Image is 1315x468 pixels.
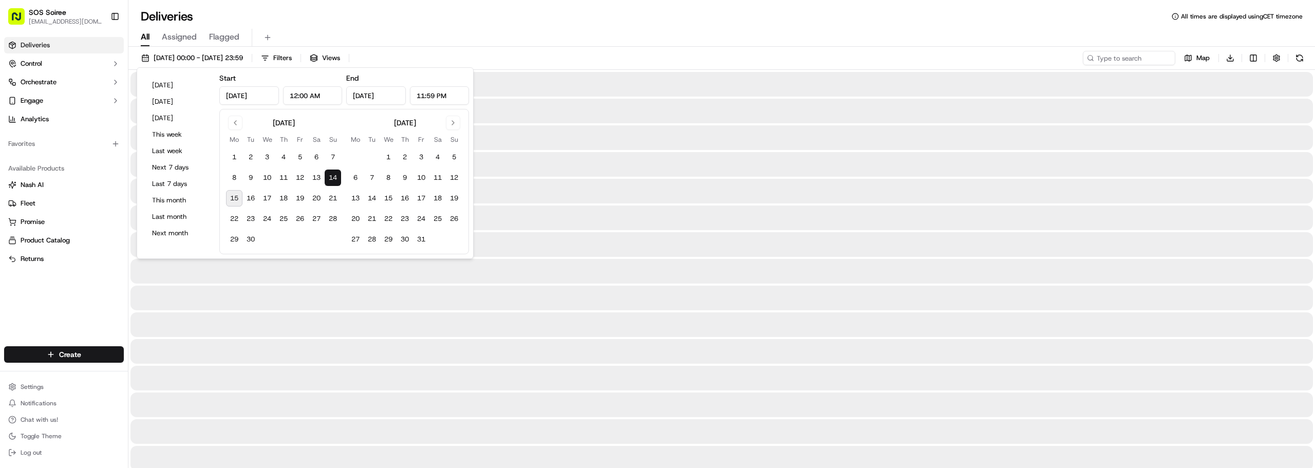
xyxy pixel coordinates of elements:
div: [DATE] [394,118,416,128]
span: Toggle Theme [21,432,62,440]
input: Date [346,86,406,105]
div: Past conversations [10,134,69,142]
span: [DATE] [34,159,55,167]
span: Orchestrate [21,78,57,87]
span: Returns [21,254,44,264]
button: 12 [292,170,308,186]
img: 1736555255976-a54dd68f-1ca7-489b-9aae-adbdc363a1c4 [21,188,29,196]
span: Assigned [162,31,197,43]
button: 30 [397,231,413,248]
span: Pylon [102,255,124,263]
button: 25 [429,211,446,227]
button: 22 [226,211,242,227]
a: Promise [8,217,120,227]
button: 5 [446,149,462,165]
img: Regen Pajulas [10,177,27,194]
button: 8 [226,170,242,186]
button: 26 [292,211,308,227]
input: Time [283,86,343,105]
button: Last week [147,144,209,158]
button: Notifications [4,396,124,410]
button: 19 [446,190,462,207]
h1: Deliveries [141,8,193,25]
button: Orchestrate [4,74,124,90]
th: Tuesday [242,134,259,145]
button: 4 [429,149,446,165]
button: [DATE] [147,95,209,109]
button: 6 [308,149,325,165]
button: Next month [147,226,209,240]
button: 6 [347,170,364,186]
div: Start new chat [46,98,168,108]
button: 8 [380,170,397,186]
button: 25 [275,211,292,227]
button: 21 [325,190,341,207]
button: 19 [292,190,308,207]
button: Returns [4,251,124,267]
button: 29 [226,231,242,248]
span: Engage [21,96,43,105]
button: Nash AI [4,177,124,193]
span: Knowledge Base [21,230,79,240]
button: 27 [308,211,325,227]
a: Deliveries [4,37,124,53]
label: Start [219,73,236,83]
button: This month [147,193,209,208]
th: Sunday [446,134,462,145]
span: Flagged [209,31,239,43]
img: Nash [10,10,31,31]
span: SOS Soiree [29,7,66,17]
span: [EMAIL_ADDRESS][DOMAIN_NAME] [29,17,102,26]
button: 7 [325,149,341,165]
button: 14 [364,190,380,207]
button: Go to previous month [228,116,242,130]
th: Thursday [275,134,292,145]
button: Engage [4,92,124,109]
a: Powered byPylon [72,254,124,263]
button: Log out [4,445,124,460]
button: 14 [325,170,341,186]
span: Nash AI [21,180,44,190]
button: 28 [364,231,380,248]
button: 24 [413,211,429,227]
button: 2 [242,149,259,165]
span: Log out [21,448,42,457]
button: 3 [259,149,275,165]
button: Toggle Theme [4,429,124,443]
button: SOS Soiree[EMAIL_ADDRESS][DOMAIN_NAME] [4,4,106,29]
th: Saturday [308,134,325,145]
span: Views [322,53,340,63]
button: 12 [446,170,462,186]
span: Settings [21,383,44,391]
input: Time [410,86,469,105]
button: 30 [242,231,259,248]
button: Settings [4,380,124,394]
button: 29 [380,231,397,248]
a: Fleet [8,199,120,208]
a: Returns [8,254,120,264]
button: 4 [275,149,292,165]
img: 1736555255976-a54dd68f-1ca7-489b-9aae-adbdc363a1c4 [10,98,29,117]
div: We're available if you need us! [46,108,141,117]
span: • [77,187,81,195]
button: Last month [147,210,209,224]
button: [DATE] 00:00 - [DATE] 23:59 [137,51,248,65]
input: Type to search [1083,51,1175,65]
button: Fleet [4,195,124,212]
th: Saturday [429,134,446,145]
span: All times are displayed using CET timezone [1181,12,1303,21]
button: Views [305,51,345,65]
a: Analytics [4,111,124,127]
button: 13 [347,190,364,207]
button: [DATE] [147,111,209,125]
button: See all [159,132,187,144]
button: 23 [397,211,413,227]
button: 15 [226,190,242,207]
input: Date [219,86,279,105]
th: Monday [226,134,242,145]
button: 11 [275,170,292,186]
button: 7 [364,170,380,186]
th: Wednesday [380,134,397,145]
button: 5 [292,149,308,165]
button: 9 [242,170,259,186]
